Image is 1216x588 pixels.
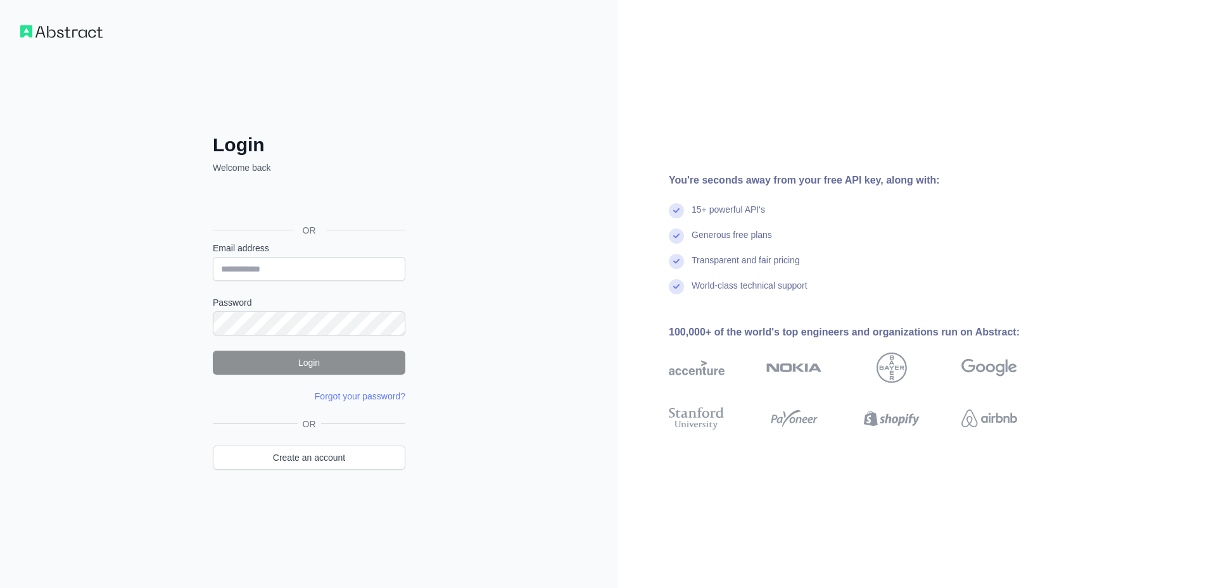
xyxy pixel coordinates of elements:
[692,279,807,304] div: World-class technical support
[213,351,405,375] button: Login
[213,446,405,470] a: Create an account
[692,228,772,254] div: Generous free plans
[315,391,405,401] a: Forgot your password?
[669,353,725,383] img: accenture
[692,254,800,279] div: Transparent and fair pricing
[20,25,103,38] img: Workflow
[213,134,405,156] h2: Login
[669,173,1058,188] div: You're seconds away from your free API key, along with:
[669,254,684,269] img: check mark
[877,353,907,383] img: bayer
[669,279,684,294] img: check mark
[669,325,1058,340] div: 100,000+ of the world's top engineers and organizations run on Abstract:
[961,404,1017,432] img: airbnb
[213,296,405,309] label: Password
[766,404,822,432] img: payoneer
[213,242,405,254] label: Email address
[669,228,684,244] img: check mark
[206,188,409,216] iframe: Sign in with Google Button
[669,203,684,218] img: check mark
[864,404,920,432] img: shopify
[766,353,822,383] img: nokia
[293,224,326,237] span: OR
[961,353,1017,383] img: google
[213,161,405,174] p: Welcome back
[298,418,321,430] span: OR
[692,203,765,228] div: 15+ powerful API's
[669,404,725,432] img: stanford university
